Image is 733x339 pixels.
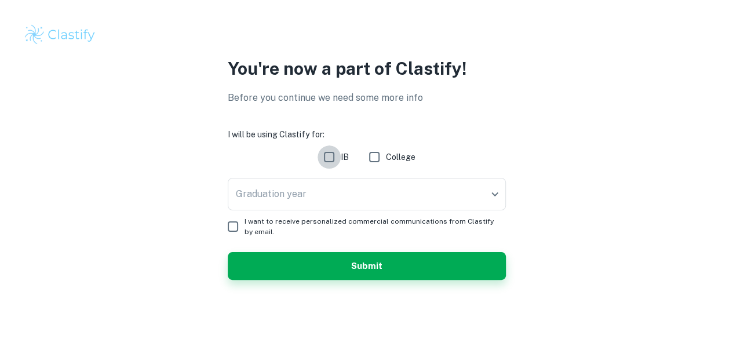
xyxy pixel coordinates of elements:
[23,23,97,46] img: Clastify logo
[228,56,506,82] p: You're now a part of Clastify!
[245,216,497,237] span: I want to receive personalized commercial communications from Clastify by email.
[228,128,506,141] h6: I will be using Clastify for:
[341,151,349,163] span: IB
[386,151,415,163] span: College
[23,23,710,46] a: Clastify logo
[228,91,506,105] p: Before you continue we need some more info
[228,252,506,280] button: Submit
